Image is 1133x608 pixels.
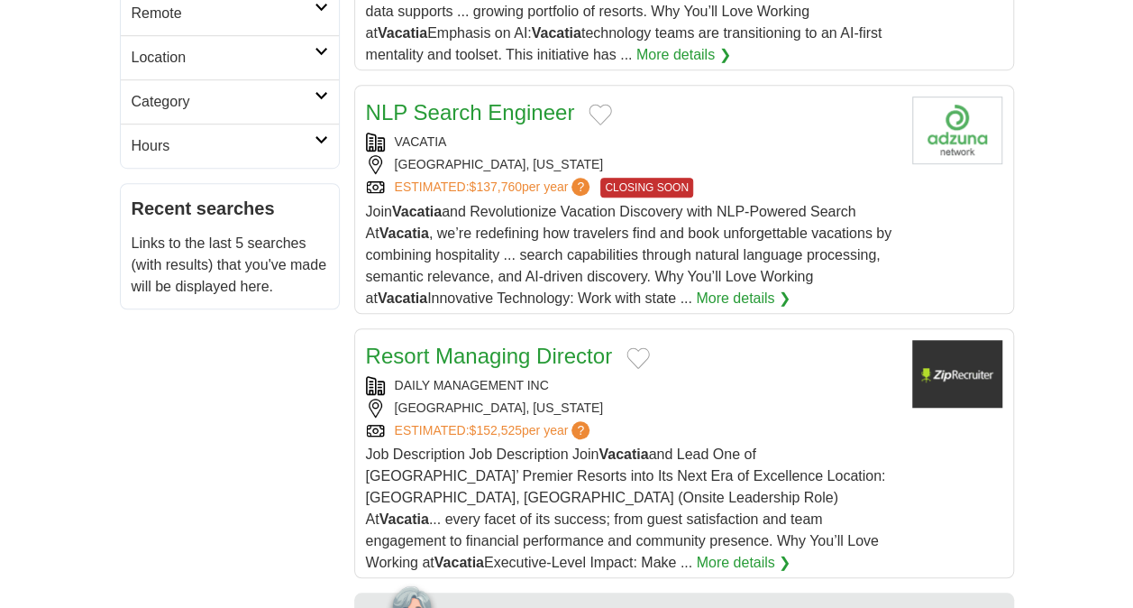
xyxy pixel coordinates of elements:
h2: Category [132,91,315,113]
span: ? [571,178,589,196]
a: More details ❯ [636,44,731,66]
div: [GEOGRAPHIC_DATA], [US_STATE] [366,155,898,174]
span: Job Description Job Description Join and Lead One of [GEOGRAPHIC_DATA]’ Premier Resorts into Its ... [366,447,886,570]
span: ? [571,421,589,439]
a: Hours [121,124,339,168]
strong: Vacatia [392,204,442,219]
strong: Vacatia [378,290,427,306]
h2: Location [132,47,315,69]
strong: Vacatia [379,511,429,527]
strong: Vacatia [532,25,581,41]
strong: Vacatia [378,25,427,41]
img: Company logo [912,340,1002,408]
button: Add to favorite jobs [626,347,650,369]
a: Location [121,35,339,79]
span: CLOSING SOON [600,178,693,198]
strong: Vacatia [598,447,648,462]
span: Join and Revolutionize Vacation Discovery with NLP-Powered Search At , we’re redefining how trave... [366,204,891,306]
span: $137,760 [469,180,521,194]
a: ESTIMATED:$152,525per year? [395,421,594,440]
button: Add to favorite jobs [589,104,612,125]
h2: Recent searches [132,195,328,222]
strong: Vacatia [379,226,429,241]
p: Links to the last 5 searches (with results) that you've made will be displayed here. [132,233,328,298]
span: $152,525 [469,423,521,438]
a: NLP Search Engineer [366,100,575,124]
a: Category [121,79,339,124]
a: Resort Managing Director [366,344,612,368]
div: VACATIA [366,133,898,152]
a: More details ❯ [697,552,791,574]
div: DAILY MANAGEMENT INC [366,376,898,395]
h2: Remote [132,3,315,24]
div: [GEOGRAPHIC_DATA], [US_STATE] [366,399,898,418]
a: More details ❯ [696,288,790,309]
h2: Hours [132,135,315,157]
strong: Vacatia [434,555,484,570]
a: ESTIMATED:$137,760per year? [395,178,594,198]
